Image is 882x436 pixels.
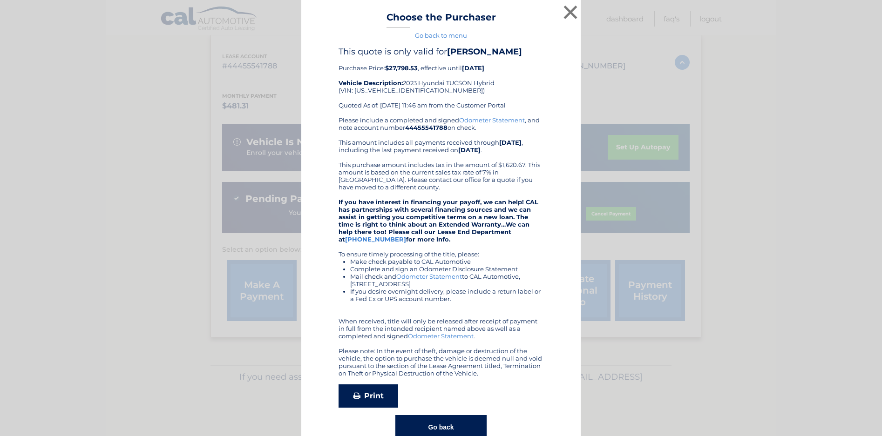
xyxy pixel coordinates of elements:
b: 44455541788 [405,124,448,131]
b: $27,798.53 [385,64,418,72]
a: Odometer Statement [408,332,474,340]
a: [PHONE_NUMBER] [345,235,406,243]
h4: This quote is only valid for [339,47,543,57]
li: If you desire overnight delivery, please include a return label or a Fed Ex or UPS account number. [350,288,543,302]
a: Print [339,384,398,408]
a: Odometer Statement [396,273,462,280]
b: [DATE] [462,64,484,72]
li: Make check payable to CAL Automotive [350,258,543,265]
strong: Vehicle Description: [339,79,403,87]
a: Go back to menu [415,32,467,39]
div: Please include a completed and signed , and note account number on check. This amount includes al... [339,116,543,377]
strong: If you have interest in financing your payoff, we can help! CAL has partnerships with several fin... [339,198,538,243]
h3: Choose the Purchaser [387,12,496,28]
li: Mail check and to CAL Automotive, [STREET_ADDRESS] [350,273,543,288]
b: [DATE] [458,146,481,154]
b: [PERSON_NAME] [447,47,522,57]
button: × [561,3,580,21]
b: [DATE] [499,139,522,146]
a: Odometer Statement [459,116,525,124]
li: Complete and sign an Odometer Disclosure Statement [350,265,543,273]
div: Purchase Price: , effective until 2023 Hyundai TUCSON Hybrid (VIN: [US_VEHICLE_IDENTIFICATION_NUM... [339,47,543,116]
